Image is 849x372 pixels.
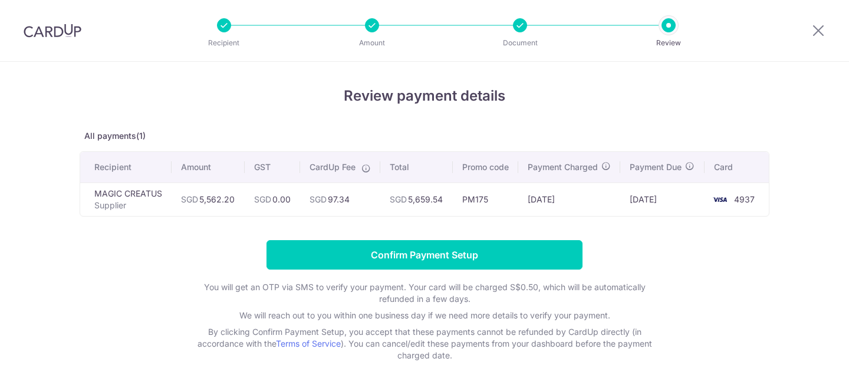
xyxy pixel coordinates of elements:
p: Review [625,37,712,49]
p: Supplier [94,200,162,211]
span: SGD [390,194,407,204]
p: We will reach out to you within one business day if we need more details to verify your payment. [189,310,660,321]
span: CardUp Fee [310,161,356,173]
p: Document [476,37,564,49]
th: Total [380,152,452,182]
th: GST [245,152,300,182]
span: SGD [254,194,271,204]
p: You will get an OTP via SMS to verify your payment. Your card will be charged S$0.50, which will ... [189,281,660,305]
td: 5,659.54 [380,182,452,216]
p: Recipient [180,37,268,49]
span: SGD [310,194,327,204]
th: Recipient [80,152,172,182]
span: SGD [181,194,198,204]
td: MAGIC CREATUS [80,182,172,216]
a: Terms of Service [276,338,341,348]
th: Card [705,152,769,182]
td: 5,562.20 [172,182,244,216]
span: 4937 [734,194,755,204]
th: Promo code [453,152,518,182]
p: All payments(1) [80,130,769,142]
th: Amount [172,152,244,182]
img: <span class="translation_missing" title="translation missing: en.account_steps.new_confirm_form.b... [708,192,732,207]
td: 0.00 [245,182,300,216]
p: By clicking Confirm Payment Setup, you accept that these payments cannot be refunded by CardUp di... [189,326,660,361]
td: PM175 [453,182,518,216]
img: CardUp [24,24,81,38]
input: Confirm Payment Setup [266,240,583,270]
p: Amount [328,37,416,49]
td: [DATE] [620,182,704,216]
td: 97.34 [300,182,380,216]
span: Payment Due [630,161,682,173]
td: [DATE] [518,182,620,216]
span: Payment Charged [528,161,598,173]
h4: Review payment details [80,85,769,107]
